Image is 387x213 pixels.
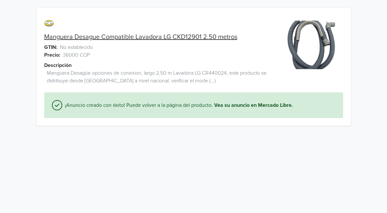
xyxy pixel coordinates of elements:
span: ¡Anuncio creado con éxito! [62,101,126,109]
span: Manguera Desagüe opciones de conexion, largo 2,50 m Lavadora LG CR440024, este producto se distri... [47,69,280,85]
a: Vea su anuncio en Mercado Libre. [214,101,293,109]
a: Manguera Desague Compatible Lavadora LG CKD12901 2.50 metros [44,33,237,41]
img: product_image [287,21,336,69]
span: Precio: [44,51,60,59]
span: 36000 COP [63,51,90,59]
span: No establecido [60,43,93,51]
span: Puede volver a la página del producto. [126,101,214,109]
span: GTIN: [44,43,57,51]
span: Descripción [44,61,72,69]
